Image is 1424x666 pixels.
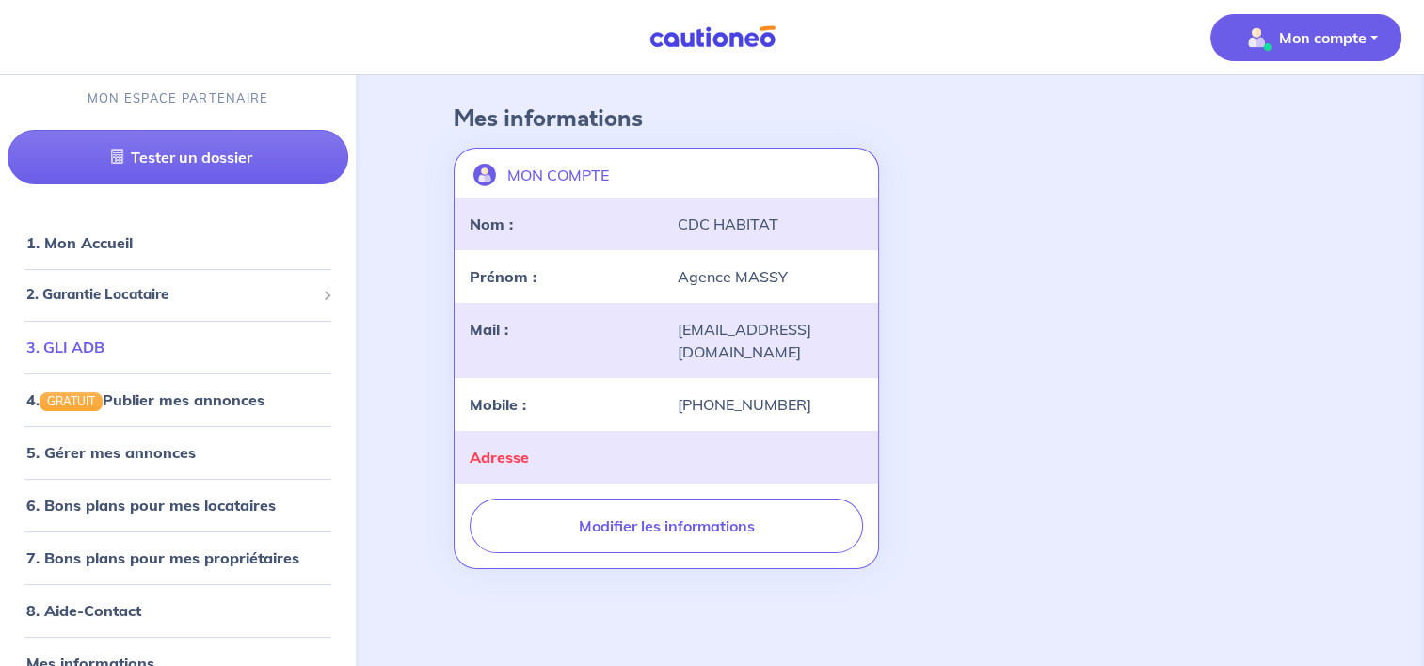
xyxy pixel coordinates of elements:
[1279,26,1367,49] p: Mon compte
[470,395,526,414] strong: Mobile :
[8,224,348,262] div: 1. Mon Accueil
[470,214,513,233] strong: Nom :
[642,25,783,49] img: Cautioneo
[470,267,536,286] strong: Prénom :
[666,318,874,363] div: [EMAIL_ADDRESS][DOMAIN_NAME]
[26,284,315,306] span: 2. Garantie Locataire
[666,393,874,416] div: [PHONE_NUMBER]
[8,277,348,313] div: 2. Garantie Locataire
[470,320,508,339] strong: Mail :
[1210,14,1401,61] button: illu_account_valid_menu.svgMon compte
[8,539,348,577] div: 7. Bons plans pour mes propriétaires
[8,380,348,418] div: 4.GRATUITPublier mes annonces
[8,327,348,365] div: 3. GLI ADB
[26,233,133,252] a: 1. Mon Accueil
[666,265,874,288] div: Agence MASSY
[26,337,104,356] a: 3. GLI ADB
[88,89,269,107] p: MON ESPACE PARTENAIRE
[473,164,496,186] img: illu_account.svg
[26,443,196,462] a: 5. Gérer mes annonces
[8,486,348,524] div: 6. Bons plans pour mes locataires
[8,434,348,471] div: 5. Gérer mes annonces
[507,164,609,186] p: MON COMPTE
[26,389,264,408] a: 4.GRATUITPublier mes annonces
[470,448,529,467] strong: Adresse
[26,601,141,620] a: 8. Aide-Contact
[8,592,348,629] div: 8. Aide-Contact
[26,548,299,567] a: 7. Bons plans pour mes propriétaires
[1241,23,1272,53] img: illu_account_valid_menu.svg
[26,496,276,515] a: 6. Bons plans pour mes locataires
[470,499,862,553] button: Modifier les informations
[454,105,1326,133] h4: Mes informations
[8,130,348,184] a: Tester un dossier
[666,213,874,235] div: CDC HABITAT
